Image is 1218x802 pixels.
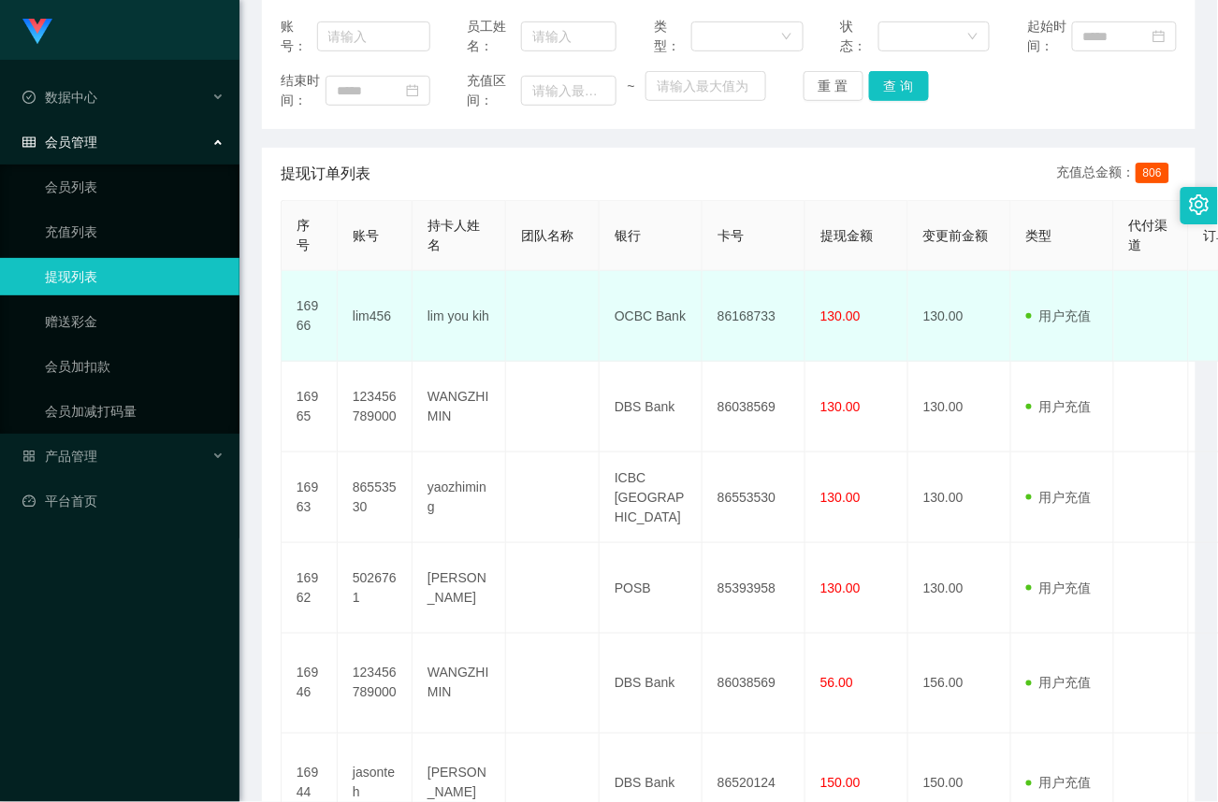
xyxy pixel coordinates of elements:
td: 130.00 [908,452,1011,543]
i: 图标: setting [1189,194,1210,215]
td: 16946 [282,634,338,734]
span: 变更前金额 [923,228,989,243]
td: WANGZHIMIN [413,362,506,452]
span: 130.00 [820,308,861,323]
span: 用户充值 [1026,490,1092,505]
td: [PERSON_NAME] [413,543,506,634]
td: ICBC [GEOGRAPHIC_DATA] [600,452,703,543]
span: 账号 [353,228,379,243]
td: 16966 [282,271,338,362]
span: 账号： [281,17,317,56]
i: 图标: calendar [1153,30,1166,43]
input: 请输入 [521,21,616,51]
span: 150.00 [820,776,861,791]
td: lim you kih [413,271,506,362]
span: 起始时间： [1027,17,1072,56]
a: 赠送彩金 [45,303,225,340]
span: 数据中心 [22,90,97,105]
a: 会员加减打码量 [45,393,225,430]
input: 请输入最小值为 [521,76,616,106]
a: 提现列表 [45,258,225,295]
td: 16962 [282,543,338,634]
span: 会员管理 [22,135,97,150]
span: 130.00 [820,490,861,505]
button: 查 询 [869,71,929,101]
button: 重 置 [804,71,863,101]
td: WANGZHIMIN [413,634,506,734]
span: 806 [1136,163,1169,183]
td: 156.00 [908,634,1011,734]
a: 充值列表 [45,213,225,251]
span: 状态： [841,17,878,56]
span: 结束时间： [281,71,326,110]
td: 16965 [282,362,338,452]
span: 团队名称 [521,228,573,243]
td: lim456 [338,271,413,362]
span: 用户充值 [1026,399,1092,414]
div: 充值总金额： [1057,163,1177,185]
span: 用户充值 [1026,308,1092,323]
td: 86553530 [703,452,805,543]
td: 86038569 [703,634,805,734]
td: POSB [600,543,703,634]
td: 16963 [282,452,338,543]
td: DBS Bank [600,634,703,734]
i: 图标: calendar [406,84,419,97]
span: 卡号 [718,228,744,243]
span: 代付渠道 [1129,218,1168,252]
td: OCBC Bank [600,271,703,362]
span: 提现订单列表 [281,163,370,185]
td: 130.00 [908,271,1011,362]
td: 130.00 [908,543,1011,634]
span: 类型： [654,17,691,56]
span: 130.00 [820,580,861,595]
span: 用户充值 [1026,676,1092,691]
span: 银行 [615,228,641,243]
td: 130.00 [908,362,1011,452]
img: logo.9652507e.png [22,19,52,45]
span: 提现金额 [820,228,873,243]
input: 请输入最大值为 [645,71,766,101]
td: 86168733 [703,271,805,362]
span: 类型 [1026,228,1052,243]
td: 85393958 [703,543,805,634]
span: 用户充值 [1026,580,1092,595]
span: 序号 [297,218,310,252]
span: 员工姓名： [468,17,522,56]
td: DBS Bank [600,362,703,452]
span: 持卡人姓名 [428,218,480,252]
span: 56.00 [820,676,853,691]
td: 123456789000 [338,634,413,734]
i: 图标: table [22,136,36,149]
i: 图标: check-circle-o [22,91,36,104]
td: 86038569 [703,362,805,452]
span: 产品管理 [22,449,97,464]
span: ~ [616,77,645,96]
a: 图标: dashboard平台首页 [22,482,225,520]
a: 会员列表 [45,168,225,206]
span: 用户充值 [1026,776,1092,791]
td: yaozhiming [413,452,506,543]
td: 123456789000 [338,362,413,452]
td: 86553530 [338,452,413,543]
i: 图标: down [781,31,792,44]
span: 130.00 [820,399,861,414]
input: 请输入 [317,21,430,51]
a: 会员加扣款 [45,348,225,385]
span: 充值区间： [468,71,522,110]
td: 5026761 [338,543,413,634]
i: 图标: down [967,31,979,44]
i: 图标: appstore-o [22,450,36,463]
